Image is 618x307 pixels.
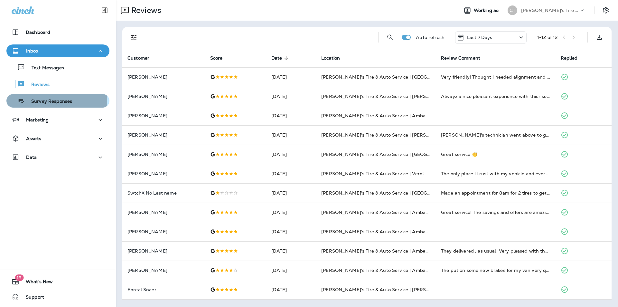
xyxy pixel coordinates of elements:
[441,151,550,158] div: Great service 👏
[441,248,550,254] div: They delivered , as usual. Very pleased with the work that was done, there was no surprises.
[6,61,109,74] button: Text Messages
[210,55,231,61] span: Score
[266,125,316,145] td: [DATE]
[561,55,586,61] span: Replied
[26,30,50,35] p: Dashboard
[416,35,445,40] p: Auto refresh
[6,94,109,108] button: Survey Responses
[127,132,200,138] p: [PERSON_NAME]
[25,65,64,71] p: Text Messages
[266,106,316,125] td: [DATE]
[266,87,316,106] td: [DATE]
[321,74,502,80] span: [PERSON_NAME]'s Tire & Auto Service | [GEOGRAPHIC_DATA][PERSON_NAME]
[266,261,316,280] td: [DATE]
[321,55,340,61] span: Location
[441,170,550,177] div: The only place I trust with my vehicle and everyone there is so nice, polite, and makes you feel ...
[127,74,200,80] p: [PERSON_NAME]
[127,94,200,99] p: [PERSON_NAME]
[441,74,550,80] div: Very friendly! Thought I needed alignment and balance on tires for a truck I had recently purchas...
[127,210,200,215] p: [PERSON_NAME]
[96,4,114,17] button: Collapse Sidebar
[26,155,37,160] p: Data
[19,294,44,302] span: Support
[127,229,200,234] p: [PERSON_NAME]
[537,35,557,40] div: 1 - 12 of 12
[6,77,109,91] button: Reviews
[321,190,462,196] span: [PERSON_NAME]'s Tire & Auto Service | [GEOGRAPHIC_DATA]
[600,5,612,16] button: Settings
[441,132,550,138] div: Chabill's technician went above to get my car in and repaired when I was having troublewith my ai...
[266,145,316,164] td: [DATE]
[321,151,502,157] span: [PERSON_NAME]'s Tire & Auto Service | [GEOGRAPHIC_DATA][PERSON_NAME]
[441,55,489,61] span: Review Comment
[6,113,109,126] button: Marketing
[127,152,200,157] p: [PERSON_NAME]
[127,31,140,44] button: Filters
[129,5,161,15] p: Reviews
[266,241,316,261] td: [DATE]
[127,55,149,61] span: Customer
[467,35,492,40] p: Last 7 Days
[127,268,200,273] p: [PERSON_NAME]
[321,132,452,138] span: [PERSON_NAME]'s Tire & Auto Service | [PERSON_NAME]
[210,55,223,61] span: Score
[266,183,316,203] td: [DATE]
[321,229,440,235] span: [PERSON_NAME]'s Tire & Auto Service | Ambassador
[271,55,282,61] span: Date
[266,203,316,222] td: [DATE]
[6,275,109,288] button: 19What's New
[127,113,200,118] p: [PERSON_NAME]
[593,31,606,44] button: Export as CSV
[321,171,424,177] span: [PERSON_NAME]'s Tire & Auto Service | Verot
[266,280,316,299] td: [DATE]
[321,209,440,215] span: [PERSON_NAME]'s Tire & Auto Service | Ambassador
[474,8,501,13] span: Working as:
[26,117,49,122] p: Marketing
[384,31,397,44] button: Search Reviews
[441,93,550,100] div: Alwayz a nice pleasant experience with thier service.
[6,151,109,164] button: Data
[521,8,579,13] p: [PERSON_NAME]'s Tire & Auto
[441,267,550,273] div: The put on some new brakes for my van very quickly. Reasonable price for the amount of work that ...
[127,55,158,61] span: Customer
[441,209,550,216] div: Great service! The savings and offers are amazing
[127,171,200,176] p: [PERSON_NAME]
[321,287,452,293] span: [PERSON_NAME]'s Tire & Auto Service | [PERSON_NAME]
[271,55,291,61] span: Date
[6,44,109,57] button: Inbox
[561,55,577,61] span: Replied
[321,267,440,273] span: [PERSON_NAME]'s Tire & Auto Service | Ambassador
[127,287,200,292] p: Ebreal Snaer
[26,48,38,53] p: Inbox
[15,274,23,281] span: 19
[19,279,53,287] span: What's New
[508,5,517,15] div: CT
[321,113,440,119] span: [PERSON_NAME]'s Tire & Auto Service | Ambassador
[6,291,109,303] button: Support
[441,190,550,196] div: Made an appointment for 8am for 2 tires to get changed and change the oil didn’t get my car back ...
[321,248,440,254] span: [PERSON_NAME]'s Tire & Auto Service | Ambassador
[321,55,348,61] span: Location
[441,55,480,61] span: Review Comment
[266,222,316,241] td: [DATE]
[127,190,200,196] p: SwtchX No Last name
[6,26,109,39] button: Dashboard
[25,82,50,88] p: Reviews
[266,164,316,183] td: [DATE]
[321,93,452,99] span: [PERSON_NAME]'s Tire & Auto Service | [PERSON_NAME]
[25,99,72,105] p: Survey Responses
[127,248,200,254] p: [PERSON_NAME]
[6,132,109,145] button: Assets
[26,136,41,141] p: Assets
[266,67,316,87] td: [DATE]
